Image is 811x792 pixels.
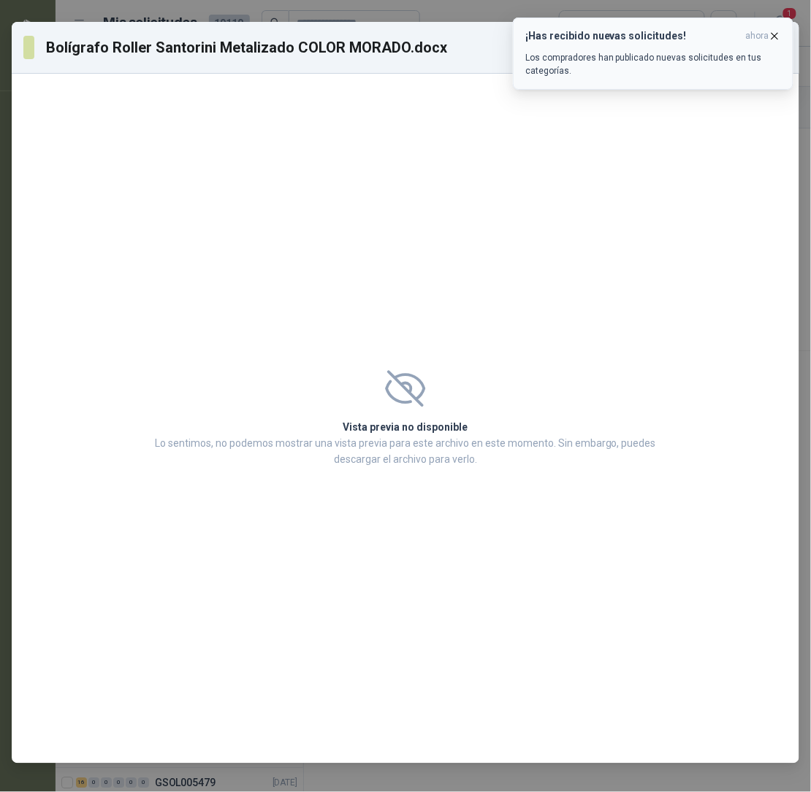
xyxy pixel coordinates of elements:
[513,18,793,90] button: ¡Has recibido nuevas solicitudes!ahora Los compradores han publicado nuevas solicitudes en tus ca...
[746,30,769,42] span: ahora
[525,30,740,42] h3: ¡Has recibido nuevas solicitudes!
[151,419,660,435] h2: Vista previa no disponible
[151,435,660,467] p: Lo sentimos, no podemos mostrar una vista previa para este archivo en este momento. Sin embargo, ...
[46,36,448,58] h3: Bolígrafo Roller Santorini Metalizado COLOR MORADO.docx
[525,51,781,77] p: Los compradores han publicado nuevas solicitudes en tus categorías.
